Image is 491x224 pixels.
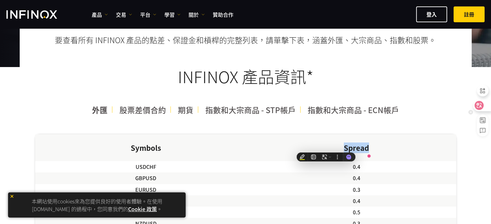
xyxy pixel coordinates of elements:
span: 外匯 [92,104,107,115]
a: 產品 [92,11,108,18]
a: 交易 [116,11,132,18]
td: GBPUSD [35,172,257,184]
td: 0.5 [257,207,456,218]
a: INFINOX Logo [6,10,72,19]
a: 贊助合作 [213,11,233,18]
a: 註冊 [454,6,485,22]
p: 本網站使用cookies來為您提供良好的使用者體驗。在使用 [DOMAIN_NAME] 的過程中，您同意我們的 。 [11,196,182,214]
th: Spread [257,134,456,161]
span: 指數和大宗商品 - STP帳戶 [205,104,296,115]
h3: INFINOX 產品資訊* [35,51,456,102]
span: 股票差價合約 [119,104,166,115]
th: Symbols [35,134,257,161]
span: 指數和大宗商品 - ECN帳戶 [308,104,399,115]
td: EURUSD [35,184,257,195]
img: yellow close icon [10,194,14,199]
a: Cookie 政策 [128,205,157,213]
p: 要查看所有 INFINOX 產品的點差、保證金和槓桿的完整列表，請單擊下表，涵蓋外匯、大宗商品、指數和股票。 [35,34,456,46]
a: 學習 [164,11,180,18]
span: 期貨 [178,104,193,115]
a: 關於 [189,11,205,18]
a: 平台 [140,11,156,18]
a: 登入 [416,6,447,22]
td: 0.4 [257,195,456,207]
td: USDCHF [35,161,257,172]
td: 0.4 [257,172,456,184]
td: 0.3 [257,184,456,195]
td: 0.4 [257,161,456,172]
